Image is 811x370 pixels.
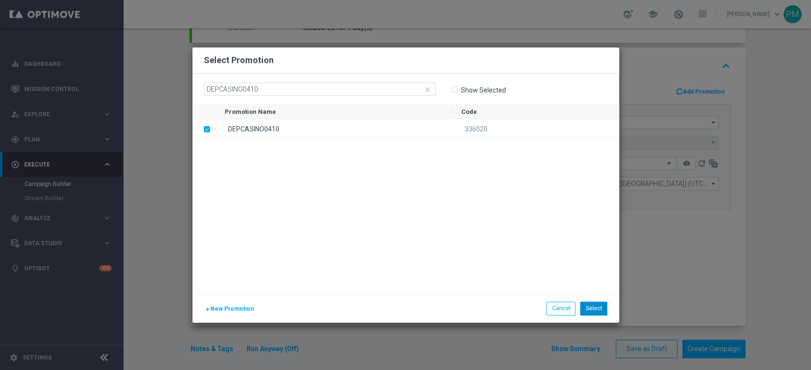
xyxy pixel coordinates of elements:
[204,304,255,314] button: New Promotion
[461,108,477,115] span: Code
[216,119,453,138] div: DEPCASINO0410
[546,302,575,315] button: Cancel
[204,55,274,66] h2: Select Promotion
[192,119,216,138] div: Press SPACE to deselect this row.
[465,125,487,133] span: 336020
[216,119,619,138] div: Press SPACE to deselect this row.
[460,86,506,94] label: Show Selected
[204,83,436,96] input: Search by Promotion name or Promo code
[205,306,210,312] i: add
[225,108,276,115] span: Promotion Name
[210,305,254,312] span: New Promotion
[423,85,432,94] i: close
[580,302,607,315] button: Select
